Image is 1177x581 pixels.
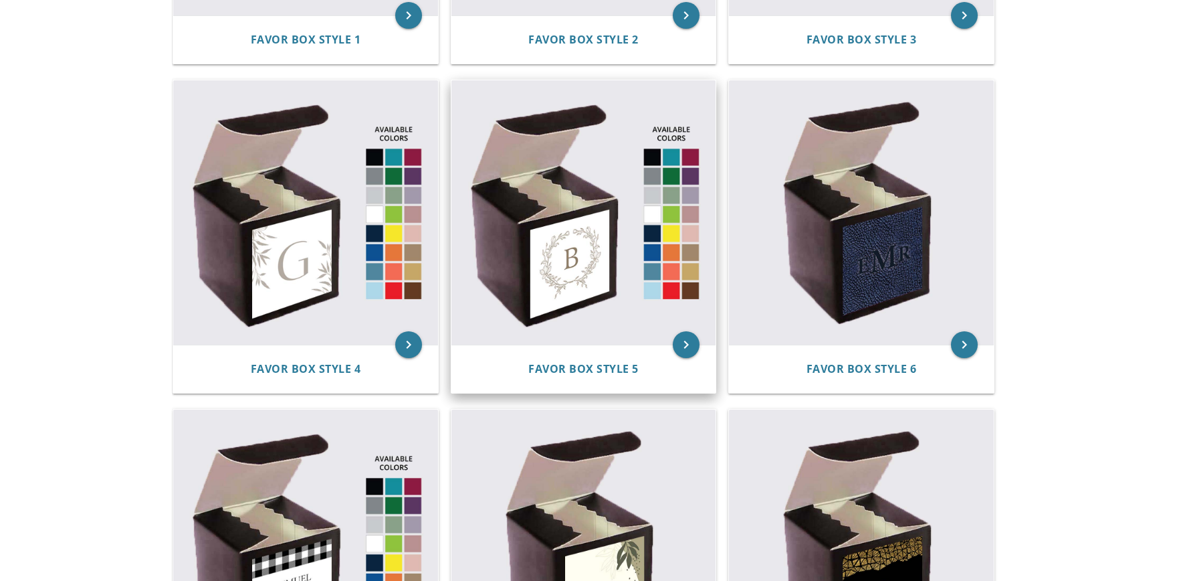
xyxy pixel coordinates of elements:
[673,331,700,358] a: keyboard_arrow_right
[395,2,422,29] a: keyboard_arrow_right
[251,32,361,47] span: Favor Box Style 1
[528,32,639,47] span: Favor Box Style 2
[251,361,361,376] span: Favor Box Style 4
[951,331,978,358] a: keyboard_arrow_right
[251,33,361,46] a: Favor Box Style 1
[173,80,438,345] img: Favor Box Style 4
[451,80,716,345] img: Favor Box Style 5
[528,361,639,376] span: Favor Box Style 5
[395,331,422,358] a: keyboard_arrow_right
[528,363,639,376] a: Favor Box Style 5
[528,33,639,46] a: Favor Box Style 2
[729,80,994,345] img: Favor Box Style 6
[251,363,361,376] a: Favor Box Style 4
[807,32,917,47] span: Favor Box Style 3
[673,2,700,29] a: keyboard_arrow_right
[807,363,917,376] a: Favor Box Style 6
[807,361,917,376] span: Favor Box Style 6
[807,33,917,46] a: Favor Box Style 3
[951,2,978,29] a: keyboard_arrow_right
